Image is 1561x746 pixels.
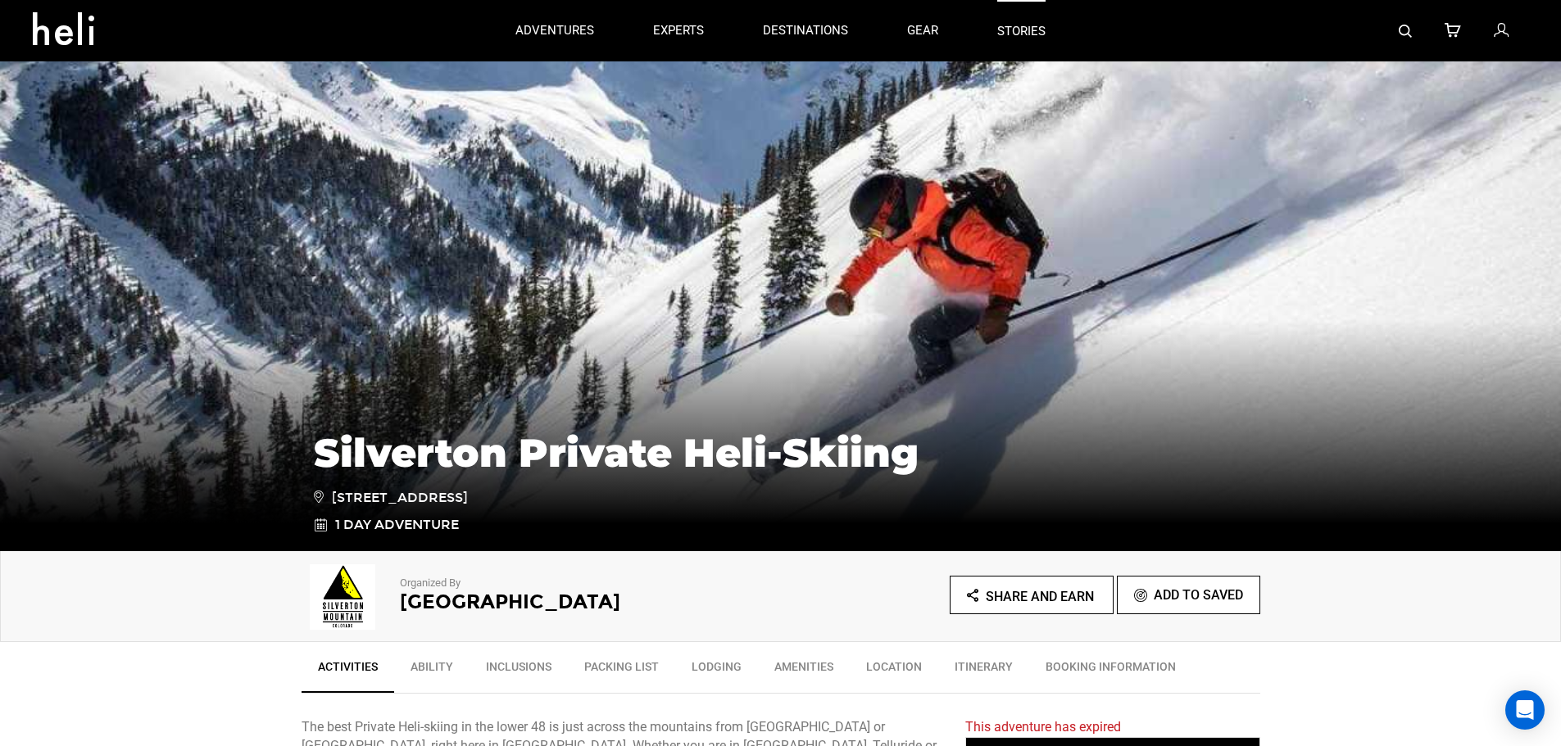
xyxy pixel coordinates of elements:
[938,650,1029,691] a: Itinerary
[850,650,938,691] a: Location
[314,487,468,508] span: [STREET_ADDRESS]
[1399,25,1412,38] img: search-bar-icon.svg
[653,22,704,39] p: experts
[1505,690,1545,730] div: Open Intercom Messenger
[986,589,1094,604] span: Share and Earn
[965,719,1121,735] span: This adventure has expired
[302,650,394,693] a: Activities
[335,516,459,535] span: 1 Day Adventure
[515,22,594,39] p: adventures
[568,650,675,691] a: Packing List
[394,650,470,691] a: Ability
[763,22,848,39] p: destinations
[314,431,1248,475] h1: Silverton Private Heli-Skiing
[1029,650,1192,691] a: BOOKING INFORMATION
[675,650,758,691] a: Lodging
[400,591,736,613] h2: [GEOGRAPHIC_DATA]
[302,564,383,630] img: b3bcc865aaab25ac3536b0227bee0eb5.png
[1154,587,1243,603] span: Add To Saved
[400,576,736,591] p: Organized By
[758,650,850,691] a: Amenities
[470,650,568,691] a: Inclusions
